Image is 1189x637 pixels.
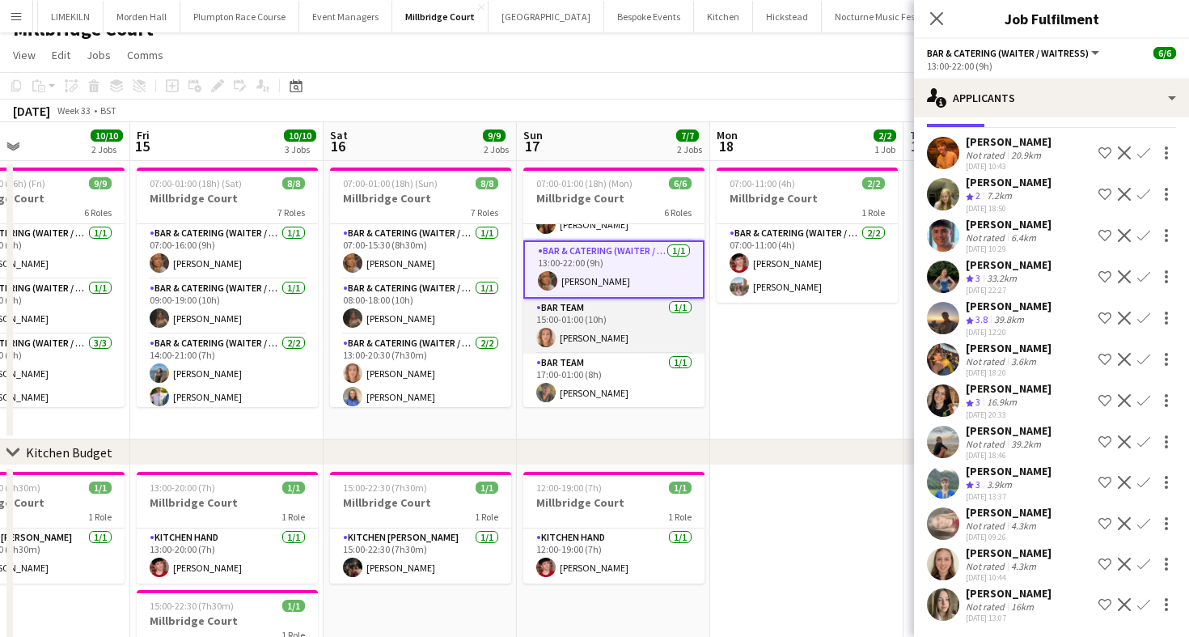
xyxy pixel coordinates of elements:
div: Not rated [966,355,1008,367]
app-card-role: Bar & Catering (Waiter / waitress)2/214:00-21:00 (7h)[PERSON_NAME][PERSON_NAME] [137,334,318,413]
div: Not rated [966,560,1008,572]
span: Unavailable [1055,108,1117,119]
div: [DATE] 22:27 [966,285,1051,295]
div: Not rated [966,231,1008,244]
div: 33.2km [984,272,1020,286]
button: Bar & Catering (Waiter / waitress) [927,47,1102,59]
h3: Millbridge Court [523,495,705,510]
span: 1/1 [89,482,112,494]
span: 07:00-01:00 (18h) (Sat) [150,177,242,189]
span: 3.8 [975,313,988,325]
h3: Millbridge Court [330,191,511,206]
div: [PERSON_NAME] [966,341,1051,355]
app-card-role: Bar & Catering (Waiter / waitress)1/109:00-19:00 (10h)[PERSON_NAME] [137,279,318,334]
app-job-card: 13:00-20:00 (7h)1/1Millbridge Court1 RoleKitchen Hand1/113:00-20:00 (7h)[PERSON_NAME] [137,472,318,584]
span: 7/7 [676,130,699,142]
app-job-card: 07:00-01:00 (18h) (Mon)6/6Millbridge Court6 Roles[PERSON_NAME]Bar & Catering (Waiter / waitress)1... [523,168,705,407]
div: 16km [1008,601,1037,613]
span: 18 [714,137,738,155]
span: Sun [523,128,543,142]
div: [PERSON_NAME] [966,175,1051,189]
button: Nocturne Music Festival [822,1,947,32]
div: 4.3km [1008,520,1039,532]
span: 12:00-19:00 (7h) [536,482,602,494]
span: 1 Role [668,511,692,523]
div: [DATE] 18:20 [966,367,1051,378]
button: [GEOGRAPHIC_DATA] [489,1,604,32]
div: [DATE] 12:20 [966,327,1051,338]
button: Kitchen [694,1,753,32]
div: 20.9km [1008,149,1044,161]
span: 07:00-01:00 (18h) (Mon) [536,177,633,189]
span: 13:00-20:00 (7h) [150,482,215,494]
app-card-role: Kitchen Hand1/112:00-19:00 (7h)[PERSON_NAME] [523,529,705,584]
div: [DATE] 13:07 [966,613,1051,623]
span: Fri [137,128,150,142]
div: [PERSON_NAME] [966,299,1051,313]
button: Morden Hall [104,1,180,32]
div: [DATE] 13:37 [966,491,1051,502]
span: Declined [997,108,1042,119]
div: Applicants [914,79,1189,117]
div: [PERSON_NAME] [966,423,1051,438]
button: Hickstead [753,1,822,32]
span: 6/6 [669,177,692,189]
app-job-card: 12:00-19:00 (7h)1/1Millbridge Court1 RoleKitchen Hand1/112:00-19:00 (7h)[PERSON_NAME] [523,472,705,584]
div: Not rated [966,438,1008,450]
div: 07:00-01:00 (18h) (Sat)8/8Millbridge Court7 RolesBar & Catering (Waiter / waitress)1/107:00-16:00... [137,168,318,407]
div: [DATE] 10:29 [966,244,1051,254]
span: 3 [975,478,980,490]
div: [PERSON_NAME] [966,505,1051,520]
div: [PERSON_NAME] [966,257,1051,272]
h3: Millbridge Court [717,191,898,206]
span: 9/9 [89,177,112,189]
div: 1 Job [874,143,895,155]
app-card-role: Bar & Catering (Waiter / waitress)1/113:00-22:00 (9h)[PERSON_NAME] [523,240,705,299]
div: Not rated [966,520,1008,532]
div: [DATE] [13,103,50,119]
div: 3.9km [984,478,1015,492]
div: 39.8km [991,313,1027,327]
div: [PERSON_NAME] [966,134,1051,149]
a: View [6,45,42,66]
div: 39.2km [1008,438,1044,450]
app-card-role: Bar & Catering (Waiter / waitress)2/213:00-20:30 (7h30m)[PERSON_NAME][PERSON_NAME] [330,334,511,413]
h3: Millbridge Court [330,495,511,510]
span: Bar & Catering (Waiter / waitress) [927,47,1089,59]
span: 9/9 [483,130,506,142]
button: LIMEKILN [38,1,104,32]
div: [DATE] 09:26 [966,532,1051,542]
span: 7 Roles [471,206,498,219]
span: 15:00-22:30 (7h30m) [150,600,234,612]
span: 8/8 [476,177,498,189]
h3: Millbridge Court [137,614,318,628]
div: 7.2km [984,189,1015,203]
span: Applicants [927,108,984,119]
h3: Millbridge Court [137,495,318,510]
div: 4.3km [1008,560,1039,572]
span: View [13,48,36,62]
button: Millbridge Court [392,1,489,32]
div: [DATE] 20:33 [966,410,1051,420]
span: 19 [908,137,929,155]
div: Not rated [966,149,1008,161]
div: [DATE] 18:50 [966,203,1051,214]
app-card-role: Kitchen Hand1/113:00-20:00 (7h)[PERSON_NAME] [137,529,318,584]
span: 2/2 [874,130,896,142]
div: Not rated [966,601,1008,613]
span: 16 [328,137,348,155]
button: Event Managers [299,1,392,32]
span: 10/10 [284,130,316,142]
div: [PERSON_NAME] [966,217,1051,231]
app-card-role: Bar Team1/117:00-01:00 (8h)[PERSON_NAME] [523,354,705,409]
app-card-role: Bar & Catering (Waiter / waitress)1/107:00-15:30 (8h30m)[PERSON_NAME] [330,224,511,279]
span: 1/1 [282,482,305,494]
div: 16.9km [984,396,1020,410]
span: 1/1 [669,482,692,494]
app-card-role: Bar Team1/115:00-01:00 (10h)[PERSON_NAME] [523,299,705,354]
button: Bespoke Events [604,1,694,32]
a: Comms [121,45,170,66]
